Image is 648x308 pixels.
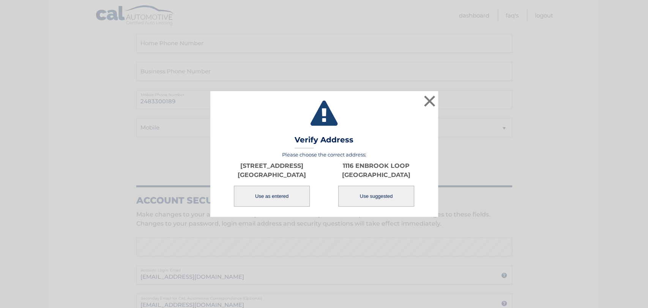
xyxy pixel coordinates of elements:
[422,93,437,109] button: ×
[338,186,414,207] button: Use suggested
[295,135,353,148] h3: Verify Address
[220,161,324,180] p: [STREET_ADDRESS] [GEOGRAPHIC_DATA]
[220,152,429,207] div: Please choose the correct address:
[324,161,429,180] p: 1116 ENBROOK LOOP [GEOGRAPHIC_DATA]
[234,186,310,207] button: Use as entered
